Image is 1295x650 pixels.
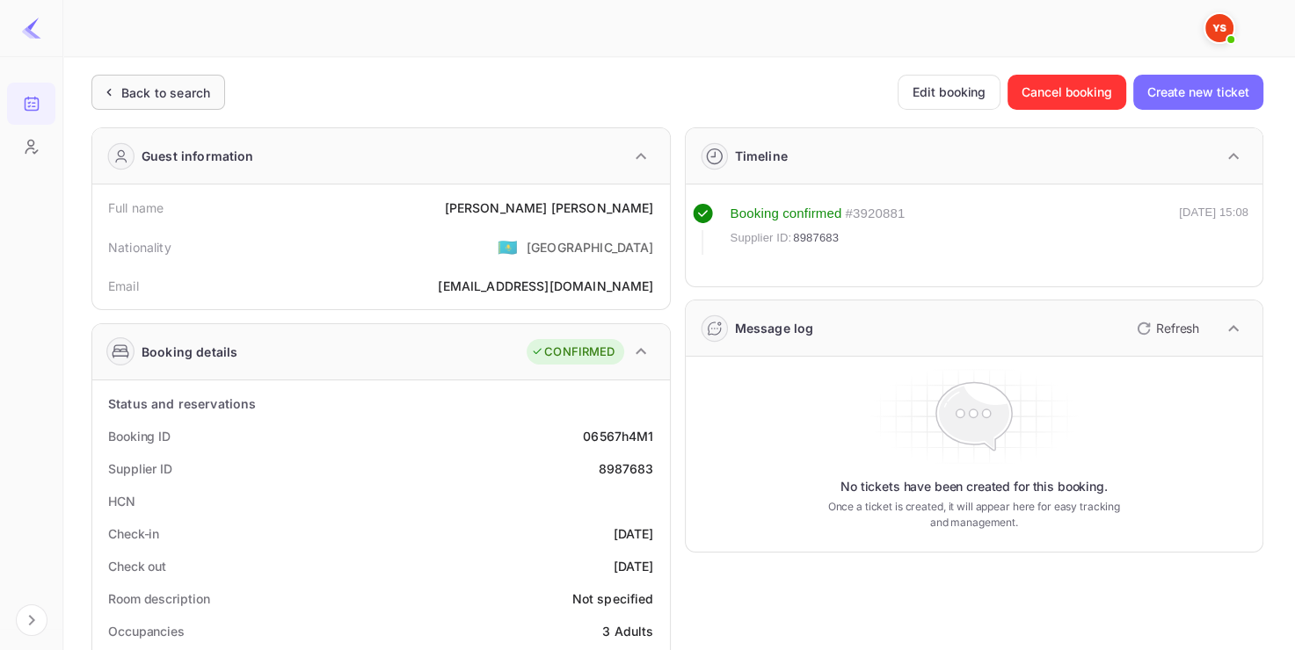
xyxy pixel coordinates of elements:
img: LiteAPI [21,18,42,39]
div: Supplier ID [108,459,172,478]
p: Refresh [1156,319,1199,337]
button: Cancel booking [1008,75,1126,110]
div: Nationality [108,238,171,256]
div: Message log [735,319,814,337]
div: Full name [108,199,164,217]
div: [DATE] [614,524,654,543]
div: Check-in [108,524,159,543]
div: Room description [108,589,209,608]
button: Refresh [1126,314,1206,343]
button: Create new ticket [1133,75,1263,110]
div: 3 Adults [602,622,653,640]
button: Edit booking [898,75,1000,110]
div: Guest information [142,147,254,165]
div: [GEOGRAPHIC_DATA] [527,238,654,256]
span: 8987683 [793,229,839,247]
div: Status and reservations [108,394,256,413]
div: Timeline [735,147,788,165]
div: [EMAIL_ADDRESS][DOMAIN_NAME] [438,277,653,295]
a: Customers [7,126,55,166]
div: [DATE] 15:08 [1179,204,1248,255]
p: No tickets have been created for this booking. [840,478,1108,495]
span: United States [498,231,518,263]
div: Check out [108,557,166,575]
div: Back to search [121,83,210,102]
a: Bookings [7,83,55,123]
div: Booking details [142,343,237,361]
div: 06567h4M1 [583,427,653,445]
span: Supplier ID: [731,229,792,247]
div: 8987683 [598,459,653,478]
div: Booking ID [108,427,171,445]
div: [DATE] [614,557,654,575]
p: Once a ticket is created, it will appear here for easy tracking and management. [819,499,1129,531]
div: Booking confirmed [731,204,842,224]
button: Expand navigation [16,604,47,636]
div: Occupancies [108,622,185,640]
div: # 3920881 [845,204,905,224]
div: Email [108,277,139,295]
div: HCN [108,492,135,510]
div: CONFIRMED [531,343,615,361]
div: [PERSON_NAME] [PERSON_NAME] [444,199,653,217]
img: Yandex Support [1205,14,1233,42]
div: Not specified [572,589,654,608]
